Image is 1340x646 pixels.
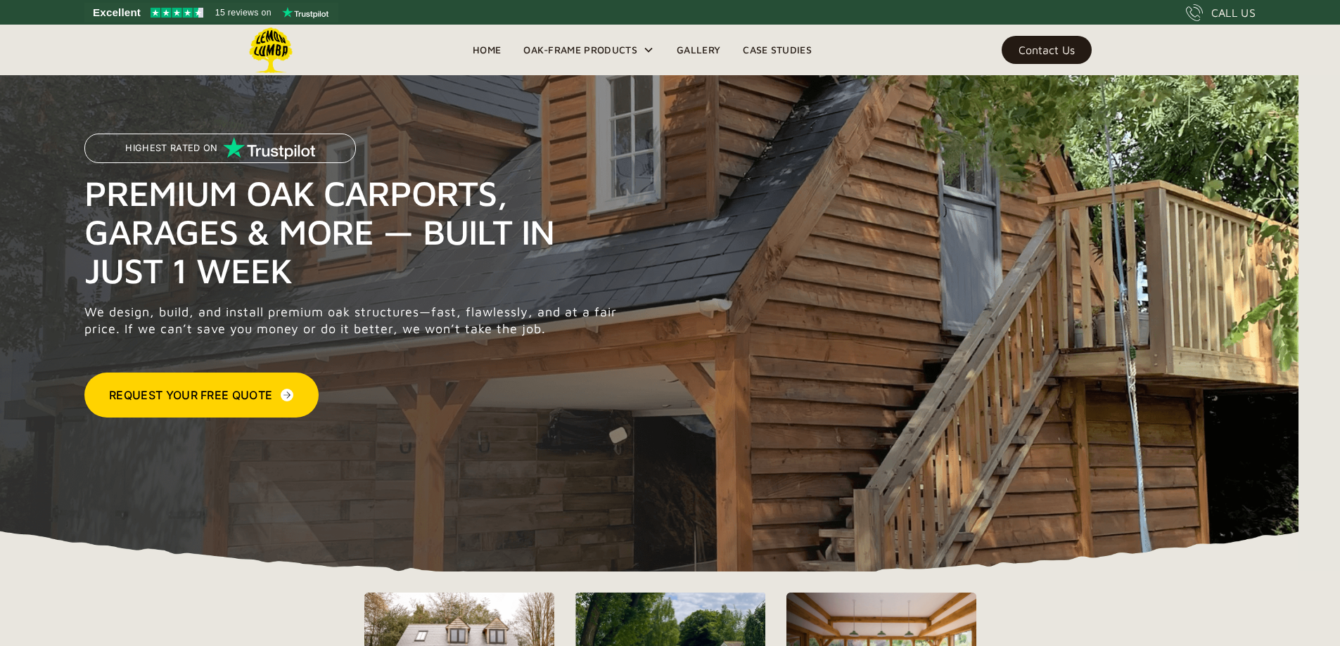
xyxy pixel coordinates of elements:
[523,41,637,58] div: Oak-Frame Products
[151,8,203,18] img: Trustpilot 4.5 stars
[109,387,272,403] div: Request Your Free Quote
[732,39,823,60] a: Case Studies
[282,7,328,18] img: Trustpilot logo
[215,4,272,21] span: 15 reviews on
[461,39,512,60] a: Home
[1002,36,1092,64] a: Contact Us
[512,25,665,75] div: Oak-Frame Products
[665,39,732,60] a: Gallery
[1019,45,1075,55] div: Contact Us
[84,134,356,174] a: Highest Rated on
[84,373,319,418] a: Request Your Free Quote
[93,4,141,21] span: Excellent
[84,304,625,337] p: We design, build, and install premium oak structures—fast, flawlessly, and at a fair price. If we...
[84,3,338,22] a: See Lemon Lumba reviews on Trustpilot
[1186,4,1256,21] a: CALL US
[1211,4,1256,21] div: CALL US
[125,143,217,153] p: Highest Rated on
[84,174,625,290] h1: Premium Oak Carports, Garages & More — Built in Just 1 Week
